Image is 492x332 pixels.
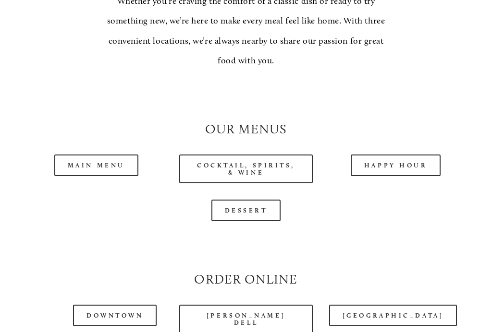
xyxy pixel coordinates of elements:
h2: Our Menus [29,120,462,138]
a: Dessert [211,200,281,221]
h2: Order Online [29,270,462,288]
a: Main Menu [54,154,138,176]
a: Cocktail, Spirits, & Wine [179,154,313,183]
a: Happy Hour [351,154,441,176]
a: [GEOGRAPHIC_DATA] [329,305,457,326]
a: Downtown [73,305,157,326]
